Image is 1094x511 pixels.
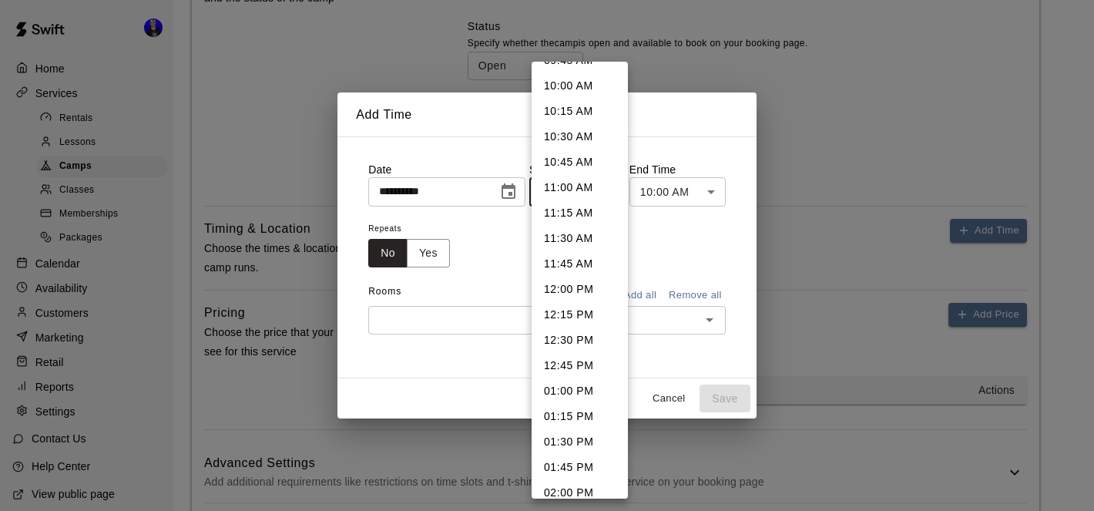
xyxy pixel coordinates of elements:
li: 01:15 PM [532,404,628,429]
li: 11:00 AM [532,175,628,200]
li: 10:45 AM [532,150,628,175]
li: 10:30 AM [532,124,628,150]
li: 02:00 PM [532,480,628,506]
li: 12:30 PM [532,328,628,353]
li: 11:45 AM [532,251,628,277]
li: 10:00 AM [532,73,628,99]
li: 01:30 PM [532,429,628,455]
li: 11:30 AM [532,226,628,251]
li: 11:15 AM [532,200,628,226]
li: 12:45 PM [532,353,628,378]
li: 12:15 PM [532,302,628,328]
li: 01:45 PM [532,455,628,480]
li: 12:00 PM [532,277,628,302]
li: 01:00 PM [532,378,628,404]
li: 10:15 AM [532,99,628,124]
